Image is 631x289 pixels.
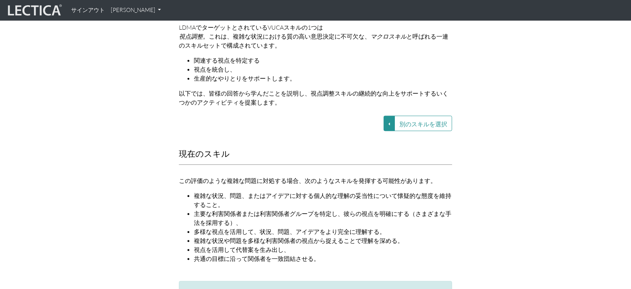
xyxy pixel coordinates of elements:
[179,177,436,184] font: この評価のような複雑な問題に対処する場合、次のようなスキルを発揮する可能性があります。
[108,3,164,18] a: [PERSON_NAME]
[194,192,451,208] font: 複雑な状況、問題、またはアイデアに対する個人的な理解の妥当性について懐疑的な態度を維持すること。
[111,6,155,13] font: [PERSON_NAME]
[179,24,323,31] font: LDMAでターゲットとされているVUCAスキルの1つは
[194,246,290,253] font: 視点を活用して代替案を生み出し、
[194,66,236,73] font: 視点を統合し、
[71,6,105,13] font: サインアウト
[194,228,385,235] font: 多様な視点を活用して、状況、問題、アイデアをより完全に理解する。
[179,148,230,159] font: 現在のスキル
[394,116,452,131] button: 別のスキルを選択
[194,255,320,262] font: 共通の目標に沿って関係者を一致団結させる。
[209,33,371,40] font: これは、複雑な状況における質の高い意思決定に不可欠な、
[194,57,260,64] font: 関連する視点を特定する
[194,75,296,82] font: 生産的なやりとりをサポートします。
[179,90,448,106] font: 以下では、皆様の回答から学んだことを説明し、視点調整スキルの継続的な向上をサポートするいくつかのアクティビティを提案します。
[371,33,406,40] font: マクロスキル
[6,3,62,18] img: レクティカライブ
[399,120,447,127] font: 別のスキルを選択
[194,237,403,244] font: 複雑な状況や問題を多様な利害関係者の視点から捉えることで理解を深める。
[194,210,451,226] font: 主要な利害関係者または利害関係者グループを特定し、彼らの視点を明確にする（さまざまな手法を採用する）、
[68,3,108,18] a: サインアウト
[179,33,209,40] font: 視点調整。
